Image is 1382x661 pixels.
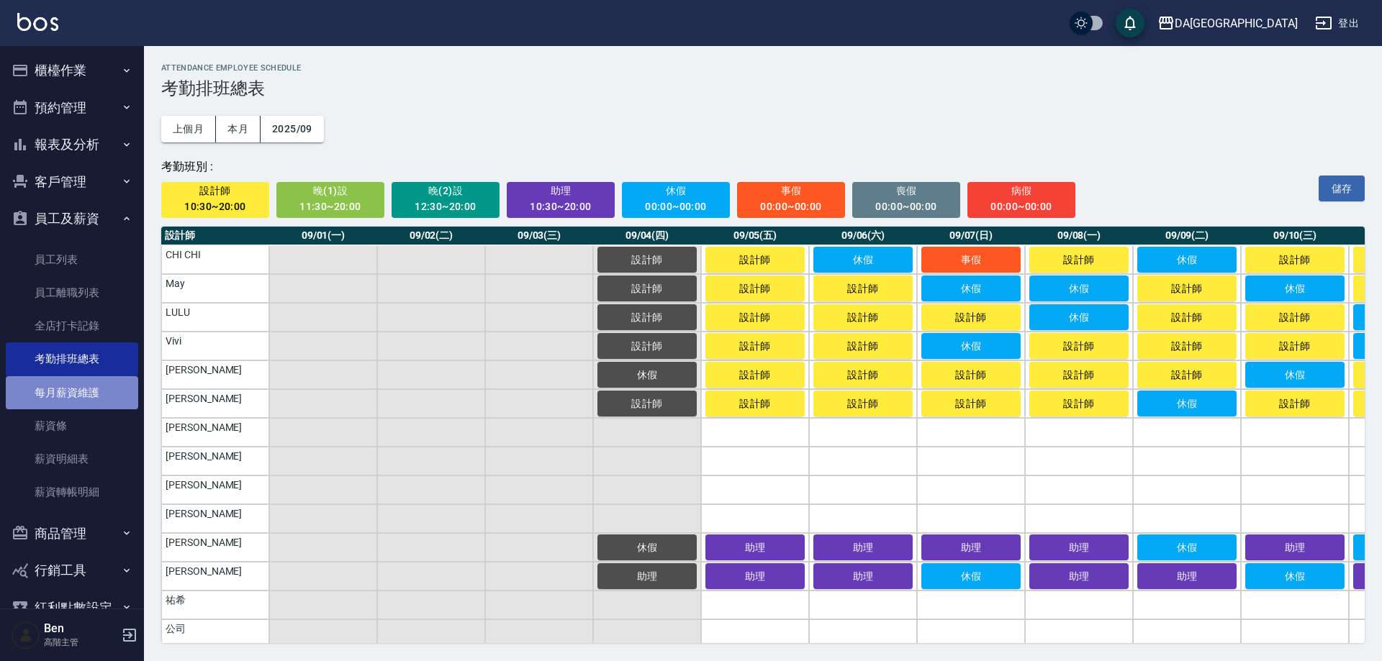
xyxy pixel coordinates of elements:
span: 設計師 [1151,340,1223,352]
button: 商品管理 [6,515,138,552]
button: 設計師 [1029,391,1129,416]
span: 助理 [1043,570,1115,582]
span: 設計師 [1259,340,1331,352]
span: 設計師 [827,283,899,294]
span: 設計師 [1151,283,1223,294]
button: 設計師 [813,391,913,416]
td: [PERSON_NAME] [161,360,269,389]
button: 本月 [216,116,261,142]
span: 事假 [747,182,836,200]
button: 設計師 [597,333,697,359]
span: 休假 [1259,369,1331,380]
button: 設計師 [1137,333,1237,359]
span: 休假 [935,340,1007,352]
button: 設計師 [1245,391,1345,416]
span: 設計師 [1043,398,1115,409]
button: 休假 [1137,247,1237,273]
td: May [161,274,269,303]
span: 助理 [719,542,791,553]
span: 設計師 [935,398,1007,409]
button: 設計師 [705,247,805,273]
button: 櫃檯作業 [6,52,138,89]
button: 客戶管理 [6,163,138,201]
button: 病假00:00~00:00 [967,182,1075,218]
td: [PERSON_NAME] [161,418,269,447]
th: 09/06(六) [809,227,917,245]
button: 休假 [1137,391,1237,416]
span: 設計師 [719,398,791,409]
button: 休假 [1245,275,1345,301]
span: 助理 [827,542,899,553]
button: 紅利點數設定 [6,589,138,626]
button: 助理 [1029,534,1129,560]
span: 助理 [1151,570,1223,582]
button: 設計師 [1029,247,1129,273]
span: 設計師 [827,340,899,352]
span: 設計師 [827,369,899,380]
span: 晚(2)設 [402,182,490,200]
span: 設計師 [611,283,683,294]
button: 設計師 [1029,333,1129,359]
button: 設計師 [597,391,697,416]
button: 助理 [705,563,805,589]
span: 設計師 [719,340,791,352]
button: 設計師 [1245,333,1345,359]
button: 設計師 [921,391,1021,416]
div: 00:00~00:00 [747,198,836,216]
button: 設計師 [813,275,913,301]
button: 員工及薪資 [6,200,138,237]
td: LULU [161,303,269,332]
span: 休假 [632,182,721,200]
span: 病假 [977,182,1066,200]
span: 助理 [611,570,683,582]
button: 助理10:30~20:00 [507,182,615,218]
h5: Ben [44,621,117,636]
span: 休假 [1259,283,1331,294]
button: 休假 [921,275,1021,301]
button: 設計師 [1245,247,1345,273]
span: 助理 [719,570,791,582]
span: 設計師 [1259,311,1331,323]
span: 休假 [1043,283,1115,294]
button: 設計師 [705,333,805,359]
span: 休假 [827,254,899,265]
button: 設計師 [1137,275,1237,301]
img: Logo [17,13,58,31]
button: 休假 [597,534,697,560]
button: 設計師10:30~20:00 [161,182,269,218]
div: 10:30~20:00 [171,198,260,216]
button: 休假 [813,247,913,273]
button: 喪假00:00~00:00 [852,182,960,218]
span: 休假 [611,369,683,380]
button: 設計師 [813,304,913,330]
button: 助理 [921,534,1021,560]
span: 設計師 [827,311,899,323]
button: 設計師 [1245,304,1345,330]
button: 休假 [1137,534,1237,560]
span: 設計師 [719,283,791,294]
span: 休假 [1151,542,1223,553]
span: 設計師 [1259,254,1331,265]
button: 休假 [921,563,1021,589]
span: 設計師 [1151,369,1223,380]
td: [PERSON_NAME] [161,389,269,418]
th: 09/01(一) [269,227,377,245]
td: CHI CHI [161,245,269,274]
div: 10:30~20:00 [517,198,605,216]
button: 助理 [813,534,913,560]
div: 00:00~00:00 [632,198,721,216]
a: 每月薪資維護 [6,376,138,409]
span: 休假 [1151,254,1223,265]
button: 設計師 [597,304,697,330]
button: 行銷工具 [6,552,138,589]
span: 設計師 [935,311,1007,323]
th: 09/09(二) [1133,227,1241,245]
span: 設計師 [611,311,683,323]
span: 設計師 [1043,340,1115,352]
span: 喪假 [862,182,951,200]
div: 12:30~20:00 [402,198,490,216]
button: 設計師 [705,304,805,330]
th: 09/08(一) [1025,227,1133,245]
a: 薪資明細表 [6,442,138,475]
a: 考勤排班總表 [6,342,138,375]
